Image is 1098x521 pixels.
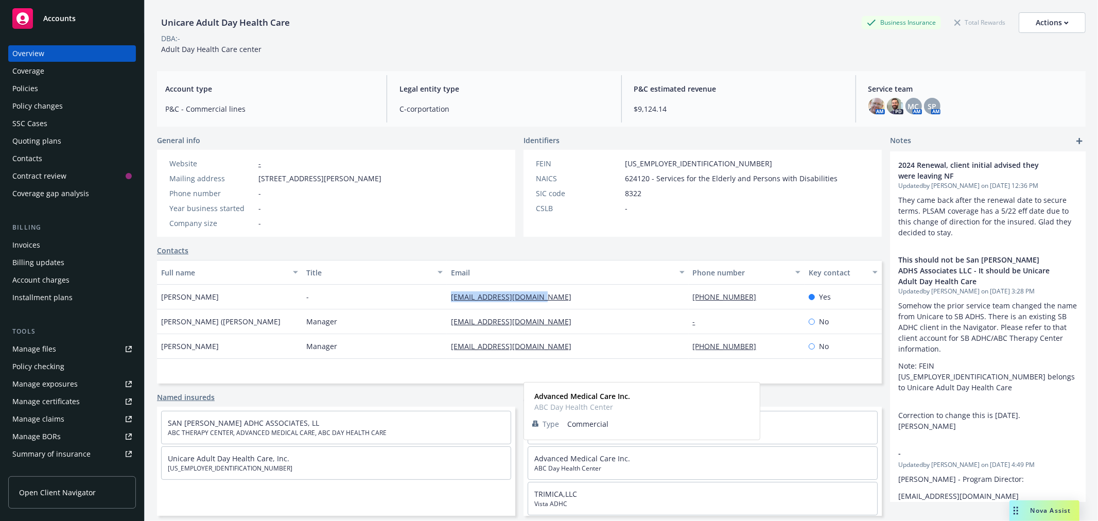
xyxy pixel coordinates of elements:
span: [US_EMPLOYER_IDENTIFICATION_NUMBER] [168,464,504,473]
div: Phone number [693,267,789,278]
a: [EMAIL_ADDRESS][DOMAIN_NAME] [451,341,580,351]
div: Summary of insurance [12,446,91,462]
span: [STREET_ADDRESS][PERSON_NAME] [258,173,381,184]
div: Coverage [12,63,44,79]
button: Phone number [689,260,805,285]
a: Policy changes [8,98,136,114]
span: Manager [306,316,337,327]
span: Updated by [PERSON_NAME] on [DATE] 12:36 PM [898,181,1077,190]
a: Manage exposures [8,376,136,392]
span: [PERSON_NAME] [161,341,219,352]
div: Business Insurance [862,16,941,29]
a: SSC Cases [8,115,136,132]
span: Service team [868,83,1077,94]
a: Contract review [8,168,136,184]
a: Manage certificates [8,393,136,410]
span: General info [157,135,200,146]
a: Overview [8,45,136,62]
div: Coverage gap analysis [12,185,89,202]
span: ABC Day Health Center [534,402,630,412]
div: Website [169,158,254,169]
span: C-corportation [399,103,608,114]
span: 2024 Renewal, client initial advised they were leaving NF [898,160,1051,181]
div: Billing [8,222,136,233]
span: 624120 - Services for the Elderly and Persons with Disabilities [625,173,838,184]
span: Account type [165,83,374,94]
div: Account charges [12,272,69,288]
span: - [258,188,261,199]
span: Adult Day Health Care center [161,44,262,54]
div: This should not be San [PERSON_NAME] ADHS Associates LLC - It should be Unicare Adult Day Health ... [890,246,1086,440]
span: Nova Assist [1031,506,1071,515]
div: Key contact [809,267,866,278]
span: [US_EMPLOYER_IDENTIFICATION_NUMBER] [625,158,772,169]
span: Manager [306,341,337,352]
div: Manage claims [12,411,64,427]
a: Manage files [8,341,136,357]
div: Installment plans [12,289,73,306]
a: Installment plans [8,289,136,306]
a: Advanced Medical Care Inc. [534,454,630,463]
a: Account charges [8,272,136,288]
div: Full name [161,267,287,278]
button: Key contact [805,260,882,285]
div: Policy changes [12,98,63,114]
span: They came back after the renewal date to secure terms. PLSAM coverage has a 5/22 eff date due to ... [898,195,1073,237]
img: photo [868,98,885,114]
p: [PERSON_NAME] - Program Director: [898,474,1077,484]
span: No [819,341,829,352]
span: ABC THERAPY CENTER, ADVANCED MEDICAL CARE, ABC DAY HEALTH CARE [168,428,504,438]
span: Updated by [PERSON_NAME] on [DATE] 4:49 PM [898,460,1077,470]
button: Nova Assist [1009,500,1079,521]
p: [EMAIL_ADDRESS][DOMAIN_NAME] [898,491,1077,501]
span: Vista ADHC [534,499,871,509]
button: Email [447,260,688,285]
div: Policy checking [12,358,64,375]
span: Legal entity type [399,83,608,94]
div: SIC code [536,188,621,199]
a: Policies [8,80,136,97]
div: Manage exposures [12,376,78,392]
div: Quoting plans [12,133,61,149]
p: Note: FEIN [US_EMPLOYER_IDENTIFICATION_NUMBER] belongs to Unicare Adult Day Health Care [898,360,1077,393]
a: [PHONE_NUMBER] [693,341,765,351]
button: Actions [1019,12,1086,33]
a: Billing updates [8,254,136,271]
span: SP [928,101,936,112]
a: [EMAIL_ADDRESS][DOMAIN_NAME] [451,317,580,326]
span: Commercial [567,419,752,429]
span: Identifiers [524,135,560,146]
div: Tools [8,326,136,337]
div: Email [451,267,673,278]
div: Unicare Adult Day Health Care [157,16,294,29]
a: Manage BORs [8,428,136,445]
a: Quoting plans [8,133,136,149]
a: add [1073,135,1086,147]
a: [PHONE_NUMBER] [693,292,765,302]
button: Title [302,260,447,285]
a: - [693,317,704,326]
span: [PERSON_NAME] [161,291,219,302]
div: Policies [12,80,38,97]
a: Unicare Adult Day Health Care, Inc. [168,454,289,463]
div: Invoices [12,237,40,253]
div: Title [306,267,432,278]
a: Invoices [8,237,136,253]
p: Correction to change this is [DATE]. [PERSON_NAME] [898,410,1077,431]
div: Manage files [12,341,56,357]
span: Type [543,419,559,429]
span: - [898,448,1051,459]
a: Accounts [8,4,136,33]
a: SAN [PERSON_NAME] ADHC ASSOCIATES, LL [168,418,319,428]
div: Overview [12,45,44,62]
span: P&C - Commercial lines [165,103,374,114]
span: ABC Day Health Center [534,464,871,473]
div: Company size [169,218,254,229]
span: $9,124.14 [634,103,843,114]
span: Updated by [PERSON_NAME] on [DATE] 3:28 PM [898,287,1077,296]
span: Accounts [43,14,76,23]
div: Actions [1036,13,1069,32]
span: P&C estimated revenue [634,83,843,94]
button: Full name [157,260,302,285]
